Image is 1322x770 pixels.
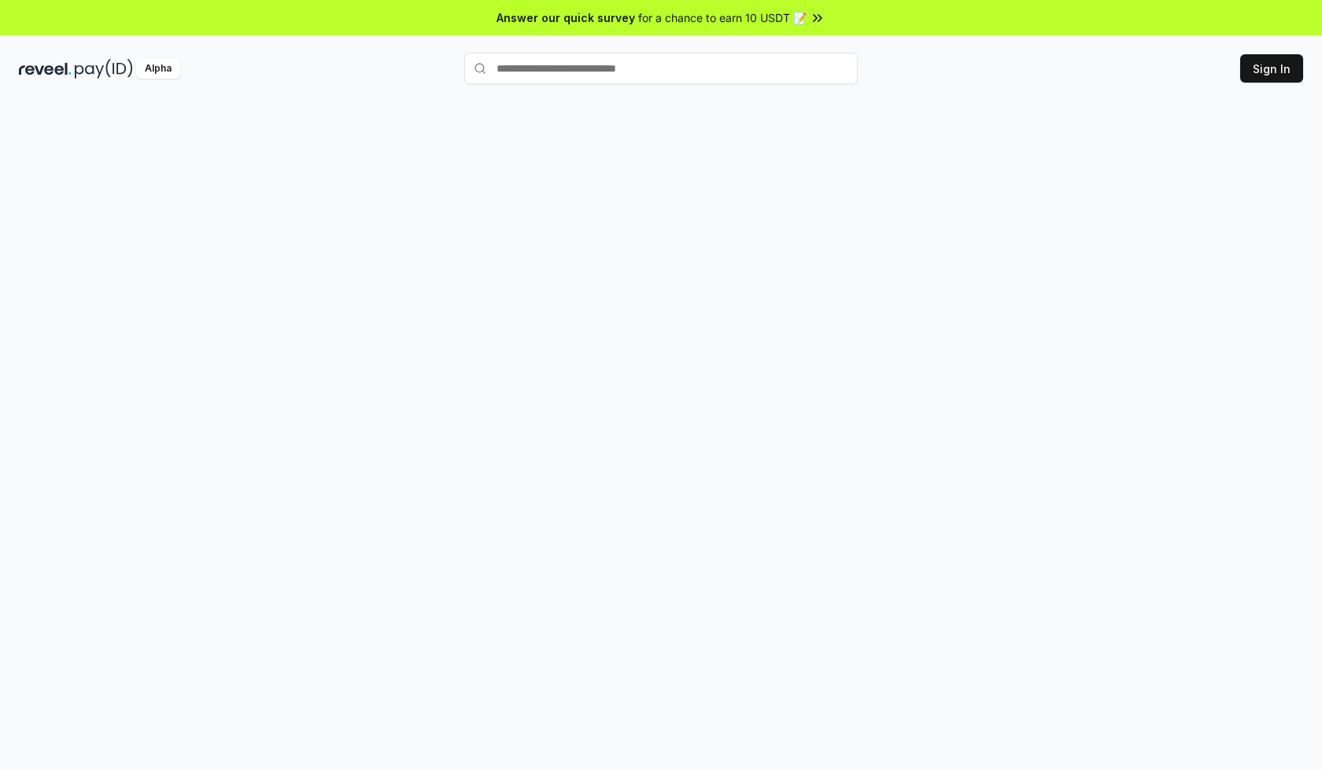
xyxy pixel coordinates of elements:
[497,9,635,26] span: Answer our quick survey
[136,59,180,79] div: Alpha
[19,59,72,79] img: reveel_dark
[75,59,133,79] img: pay_id
[638,9,807,26] span: for a chance to earn 10 USDT 📝
[1240,54,1303,83] button: Sign In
